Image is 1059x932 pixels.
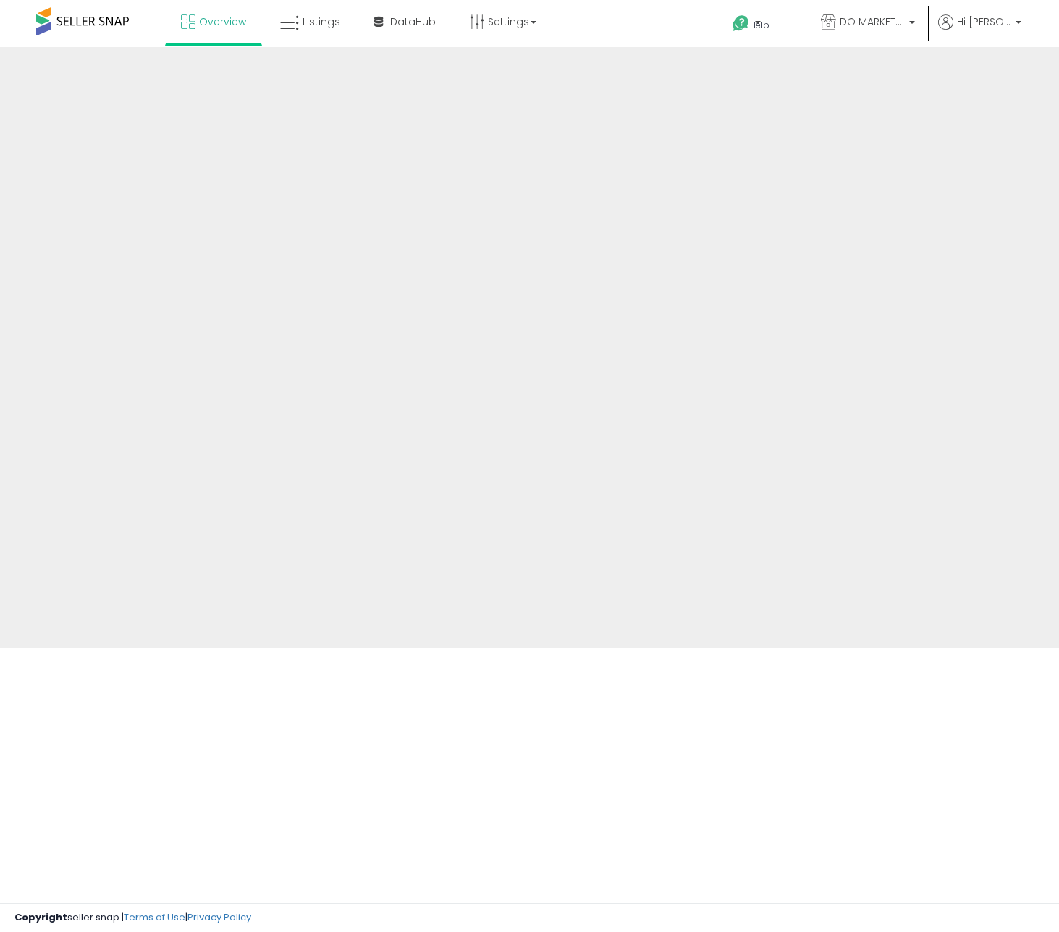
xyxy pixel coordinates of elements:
span: Overview [199,14,246,29]
span: Hi [PERSON_NAME] [957,14,1011,29]
a: Hi [PERSON_NAME] [938,14,1021,47]
span: DO MARKETPLACE LLC [840,14,905,29]
span: DataHub [390,14,436,29]
a: Help [721,4,798,47]
span: Listings [303,14,340,29]
span: Help [750,19,769,31]
i: Get Help [732,14,750,33]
